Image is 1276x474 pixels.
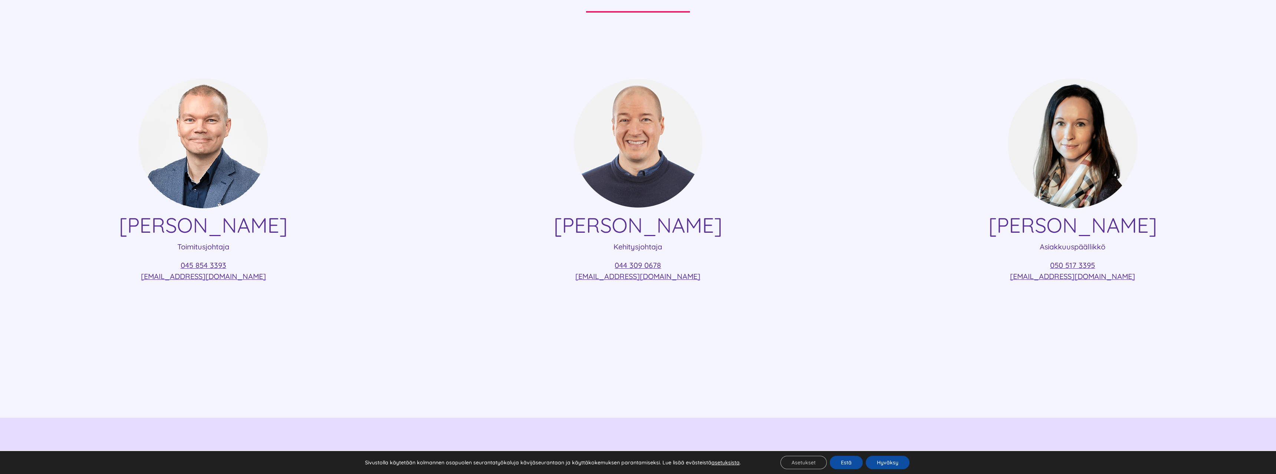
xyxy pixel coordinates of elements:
[11,241,396,252] p: Toimitusjohtaja
[575,272,700,281] a: [EMAIL_ADDRESS][DOMAIN_NAME]
[880,213,1265,238] h4: [PERSON_NAME]
[141,272,266,281] a: [EMAIL_ADDRESS][DOMAIN_NAME]
[1050,261,1095,270] a: 050 517 3395
[446,213,831,238] h4: [PERSON_NAME]
[1008,79,1138,208] img: Asiakkuuspäällikkö Taru Malinen
[138,79,268,208] img: mesimarjasi ville vuolukka
[1010,272,1135,281] a: [EMAIL_ADDRESS][DOMAIN_NAME]
[181,261,226,270] a: 045 854 3393
[866,456,910,469] button: Hyväksy
[11,213,396,238] h4: [PERSON_NAME]
[830,456,863,469] button: Estä
[780,456,827,469] button: Asetukset
[711,459,740,466] button: asetuksista
[880,241,1265,252] p: Asiakkuuspäällikkö
[446,241,831,252] p: Kehitysjohtaja
[365,459,741,466] p: Sivustolla käytetään kolmannen osapuolen seurantatyökaluja kävijäseurantaan ja käyttäkokemuksen p...
[615,261,661,270] a: 044 309 0678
